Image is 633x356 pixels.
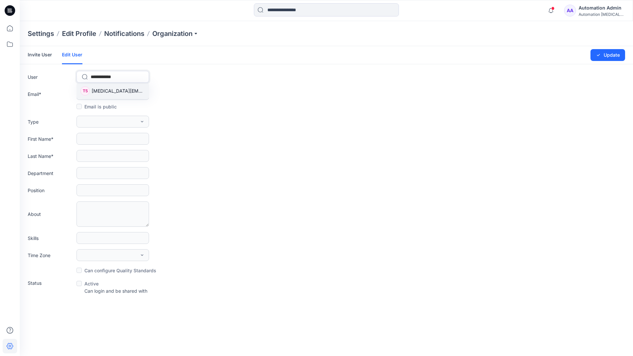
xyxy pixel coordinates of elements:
[76,280,147,287] div: Active
[92,87,145,94] span: [MEDICAL_DATA][EMAIL_ADDRESS][DOMAIN_NAME]
[62,29,96,38] a: Edit Profile
[104,29,144,38] a: Notifications
[28,170,74,177] label: Department
[28,153,74,160] label: Last Name
[579,4,625,12] div: Automation Admin
[62,46,82,64] a: Edit User
[28,74,74,80] label: User
[28,280,74,286] label: Status
[28,235,74,242] label: Skills
[28,29,54,38] p: Settings
[84,287,147,294] p: Can login and be shared with
[28,91,74,98] label: Email
[590,49,625,61] button: Update
[76,280,99,287] label: Active
[28,46,52,63] a: Invite User
[28,135,74,142] label: First Name
[28,211,74,218] label: About
[28,252,74,259] label: Time Zone
[76,103,117,110] label: Email is public
[579,12,625,17] div: Automation [MEDICAL_DATA]...
[76,266,156,274] label: Can configure Quality Standards
[28,118,74,125] label: Type
[28,187,74,194] label: Position
[564,5,576,16] div: AA
[80,86,90,96] div: T5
